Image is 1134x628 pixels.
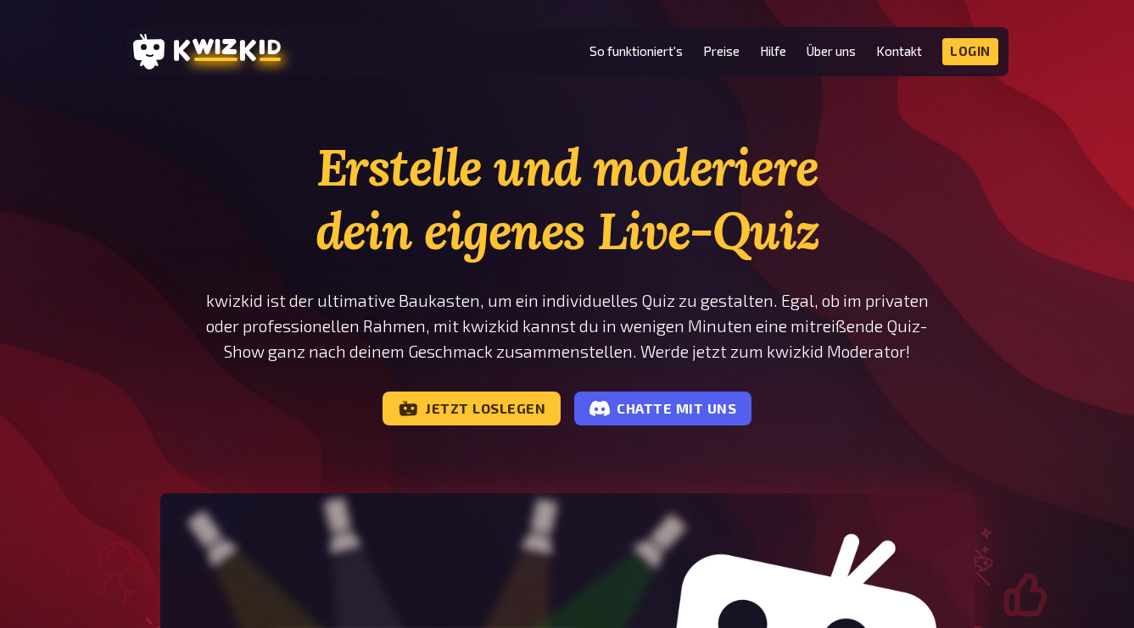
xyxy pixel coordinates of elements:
p: kwizkid ist der ultimative Baukasten, um ein individuelles Quiz zu gestalten. Egal, ob im private... [160,288,975,364]
a: Chatte mit uns [574,392,751,425]
a: So funktioniert's [589,44,683,58]
a: Jetzt loslegen [383,392,561,425]
a: Über uns [807,44,856,58]
h1: Erstelle und moderiere dein eigenes Live-Quiz [160,136,975,263]
a: Kontakt [876,44,922,58]
a: Preise [703,44,740,58]
a: Login [942,38,998,65]
a: Hilfe [760,44,786,58]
